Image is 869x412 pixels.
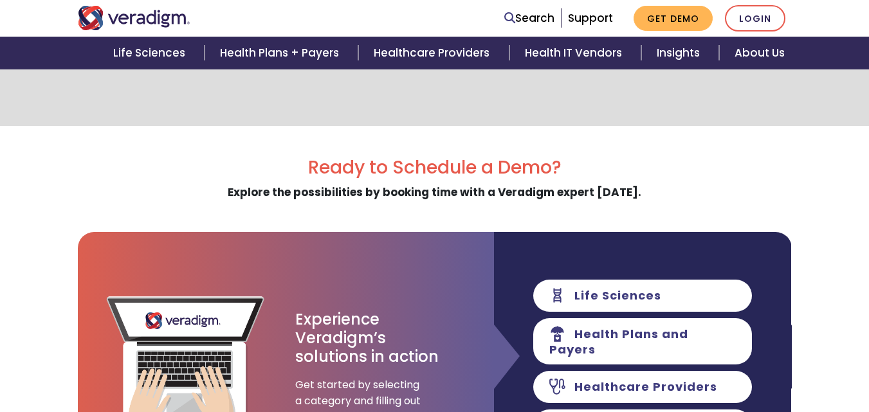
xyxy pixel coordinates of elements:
a: Healthcare Providers [358,37,509,69]
h2: Ready to Schedule a Demo? [78,157,792,179]
a: Insights [641,37,719,69]
a: About Us [719,37,800,69]
a: Health IT Vendors [509,37,641,69]
img: Veradigm logo [78,6,190,30]
a: Life Sciences [98,37,205,69]
h3: Experience Veradigm’s solutions in action [295,310,440,366]
a: Health Plans + Payers [205,37,358,69]
a: Login [725,5,785,31]
a: Search [504,10,554,27]
strong: Explore the possibilities by booking time with a Veradigm expert [DATE]. [228,184,641,200]
a: Get Demo [634,6,713,31]
a: Support [568,10,613,26]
